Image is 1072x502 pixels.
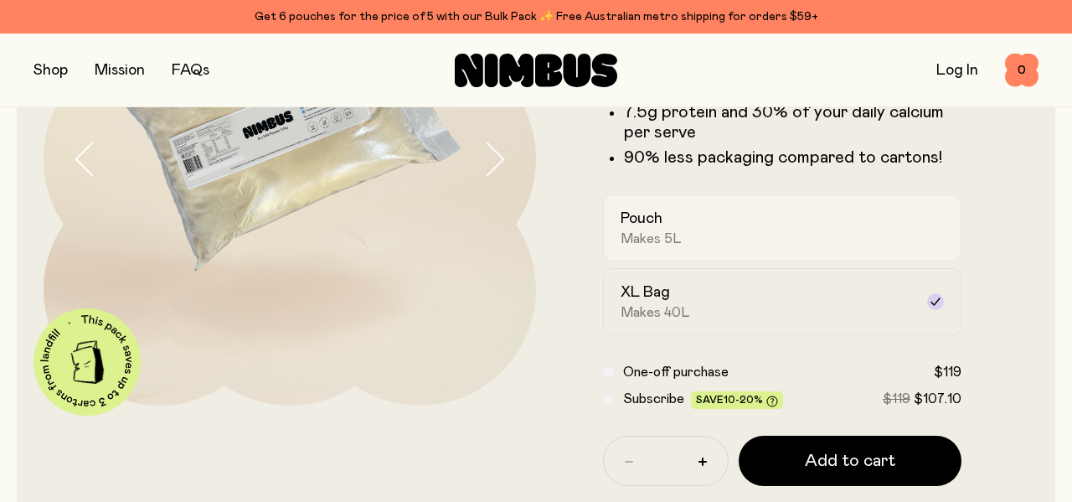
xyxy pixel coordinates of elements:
a: Mission [95,63,145,78]
span: Makes 40L [621,304,690,321]
button: 0 [1005,54,1038,87]
h2: Pouch [621,209,662,229]
p: 90% less packaging compared to cartons! [624,147,961,168]
span: Add to cart [805,449,895,473]
div: Get 6 pouches for the price of 5 with our Bulk Pack ✨ Free Australian metro shipping for orders $59+ [33,7,1038,27]
span: $119 [883,392,910,406]
a: FAQs [172,63,209,78]
li: 7.5g protein and 30% of your daily calcium per serve [624,102,961,142]
span: One-off purchase [623,365,729,379]
button: Add to cart [739,436,961,486]
span: $107.10 [914,392,961,406]
span: 10-20% [724,395,763,405]
span: Save [696,395,778,407]
h2: XL Bag [621,282,670,303]
a: Log In [936,63,978,78]
img: illustration-carton.png [59,334,116,391]
span: Makes 5L [621,230,682,247]
span: $119 [934,365,961,379]
span: Subscribe [623,392,684,406]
